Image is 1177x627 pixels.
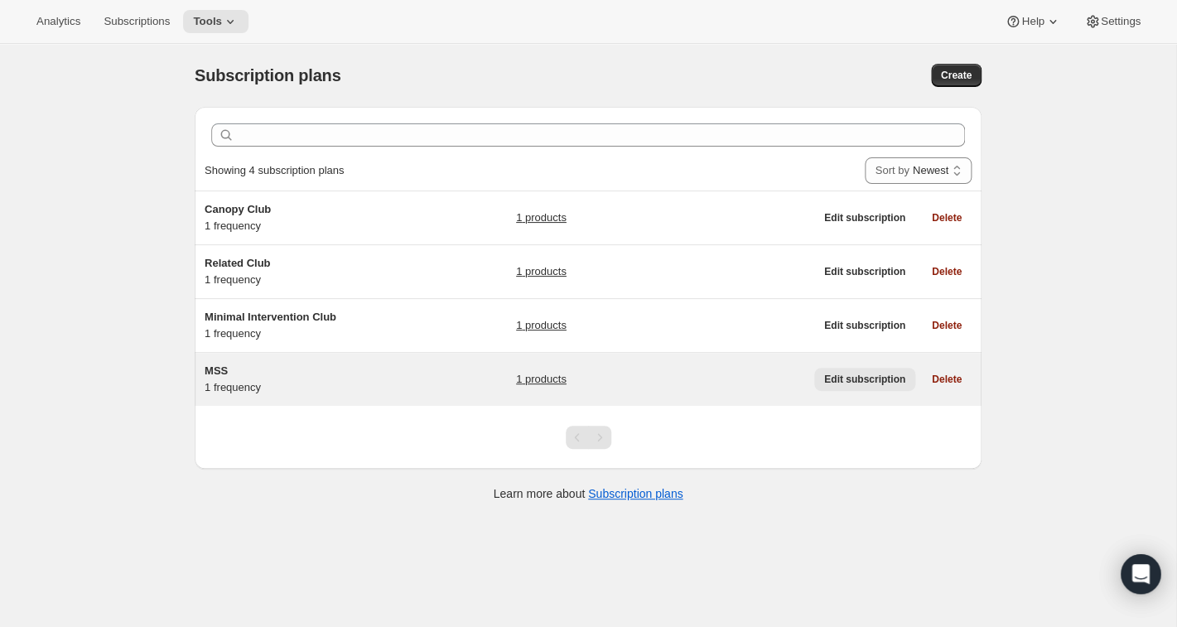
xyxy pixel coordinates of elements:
span: Showing 4 subscription plans [205,164,344,176]
div: 1 frequency [205,255,412,288]
div: Open Intercom Messenger [1121,554,1160,594]
div: 1 frequency [205,309,412,342]
span: Delete [932,319,962,332]
a: 1 products [516,371,567,388]
span: Help [1021,15,1044,28]
button: Tools [183,10,248,33]
span: Edit subscription [824,319,905,332]
button: Analytics [27,10,90,33]
span: MSS [205,364,228,377]
a: 1 products [516,263,567,280]
button: Delete [922,368,972,391]
span: Delete [932,373,962,386]
a: 1 products [516,210,567,226]
div: 1 frequency [205,201,412,234]
span: Delete [932,211,962,224]
span: Edit subscription [824,373,905,386]
span: Edit subscription [824,265,905,278]
a: Subscription plans [588,487,683,500]
button: Edit subscription [814,368,915,391]
span: Tools [193,15,222,28]
span: Edit subscription [824,211,905,224]
button: Subscriptions [94,10,180,33]
span: Related Club [205,257,270,269]
button: Delete [922,206,972,229]
span: Subscription plans [195,66,340,84]
button: Delete [922,260,972,283]
span: Delete [932,265,962,278]
span: Settings [1101,15,1141,28]
nav: Pagination [566,426,611,449]
button: Delete [922,314,972,337]
span: Canopy Club [205,203,271,215]
button: Create [931,64,982,87]
div: 1 frequency [205,363,412,396]
button: Edit subscription [814,314,915,337]
a: 1 products [516,317,567,334]
span: Subscriptions [104,15,170,28]
button: Edit subscription [814,260,915,283]
button: Settings [1074,10,1150,33]
span: Analytics [36,15,80,28]
p: Learn more about [494,485,683,502]
span: Minimal Intervention Club [205,311,336,323]
span: Create [941,69,972,82]
button: Help [995,10,1070,33]
button: Edit subscription [814,206,915,229]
